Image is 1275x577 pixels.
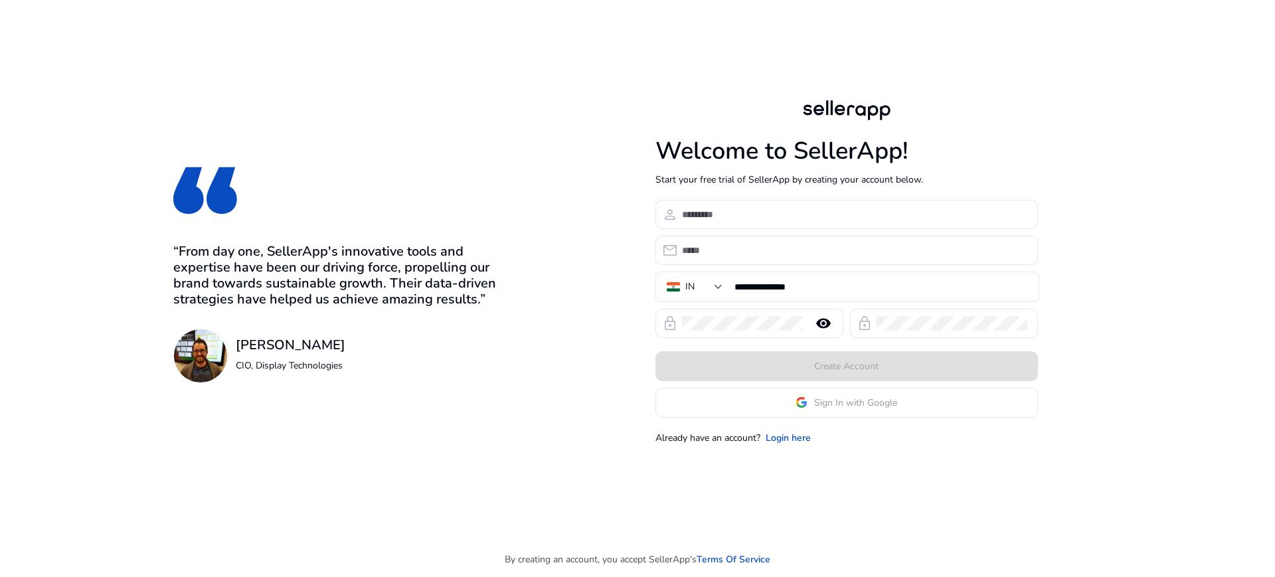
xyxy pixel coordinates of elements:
[685,280,695,294] div: IN
[655,431,760,445] p: Already have an account?
[662,206,678,222] span: person
[655,137,1038,165] h1: Welcome to SellerApp!
[662,242,678,258] span: email
[807,315,839,331] mat-icon: remove_red_eye
[662,315,678,331] span: lock
[766,431,811,445] a: Login here
[236,359,345,372] p: CIO, Display Technologies
[173,244,513,307] h3: “From day one, SellerApp's innovative tools and expertise have been our driving force, propelling...
[697,552,770,566] a: Terms Of Service
[655,173,1038,187] p: Start your free trial of SellerApp by creating your account below.
[857,315,873,331] span: lock
[236,337,345,353] h3: [PERSON_NAME]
